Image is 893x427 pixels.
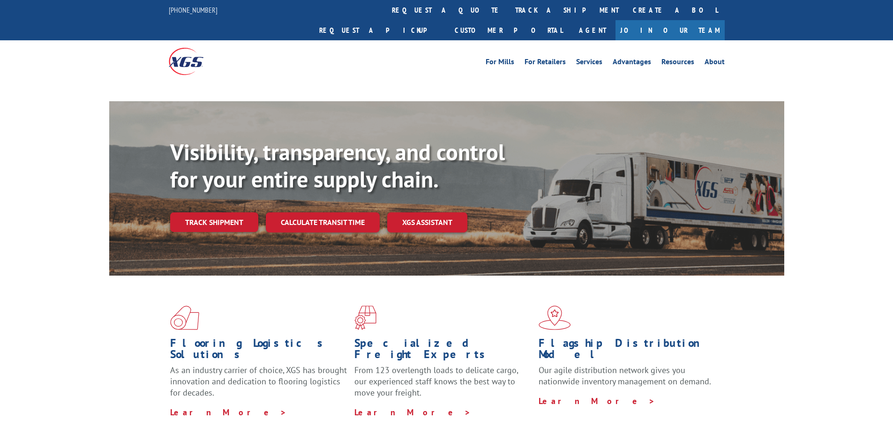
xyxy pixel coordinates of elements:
[170,407,287,418] a: Learn More >
[266,212,380,232] a: Calculate transit time
[169,5,218,15] a: [PHONE_NUMBER]
[615,20,725,40] a: Join Our Team
[570,20,615,40] a: Agent
[539,337,716,365] h1: Flagship Distribution Model
[354,407,471,418] a: Learn More >
[170,212,258,232] a: Track shipment
[170,337,347,365] h1: Flooring Logistics Solutions
[613,58,651,68] a: Advantages
[448,20,570,40] a: Customer Portal
[354,306,376,330] img: xgs-icon-focused-on-flooring-red
[170,365,347,398] span: As an industry carrier of choice, XGS has brought innovation and dedication to flooring logistics...
[576,58,602,68] a: Services
[170,306,199,330] img: xgs-icon-total-supply-chain-intelligence-red
[705,58,725,68] a: About
[539,306,571,330] img: xgs-icon-flagship-distribution-model-red
[525,58,566,68] a: For Retailers
[486,58,514,68] a: For Mills
[387,212,467,232] a: XGS ASSISTANT
[661,58,694,68] a: Resources
[539,365,711,387] span: Our agile distribution network gives you nationwide inventory management on demand.
[354,365,532,406] p: From 123 overlength loads to delicate cargo, our experienced staff knows the best way to move you...
[170,137,505,194] b: Visibility, transparency, and control for your entire supply chain.
[539,396,655,406] a: Learn More >
[312,20,448,40] a: Request a pickup
[354,337,532,365] h1: Specialized Freight Experts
